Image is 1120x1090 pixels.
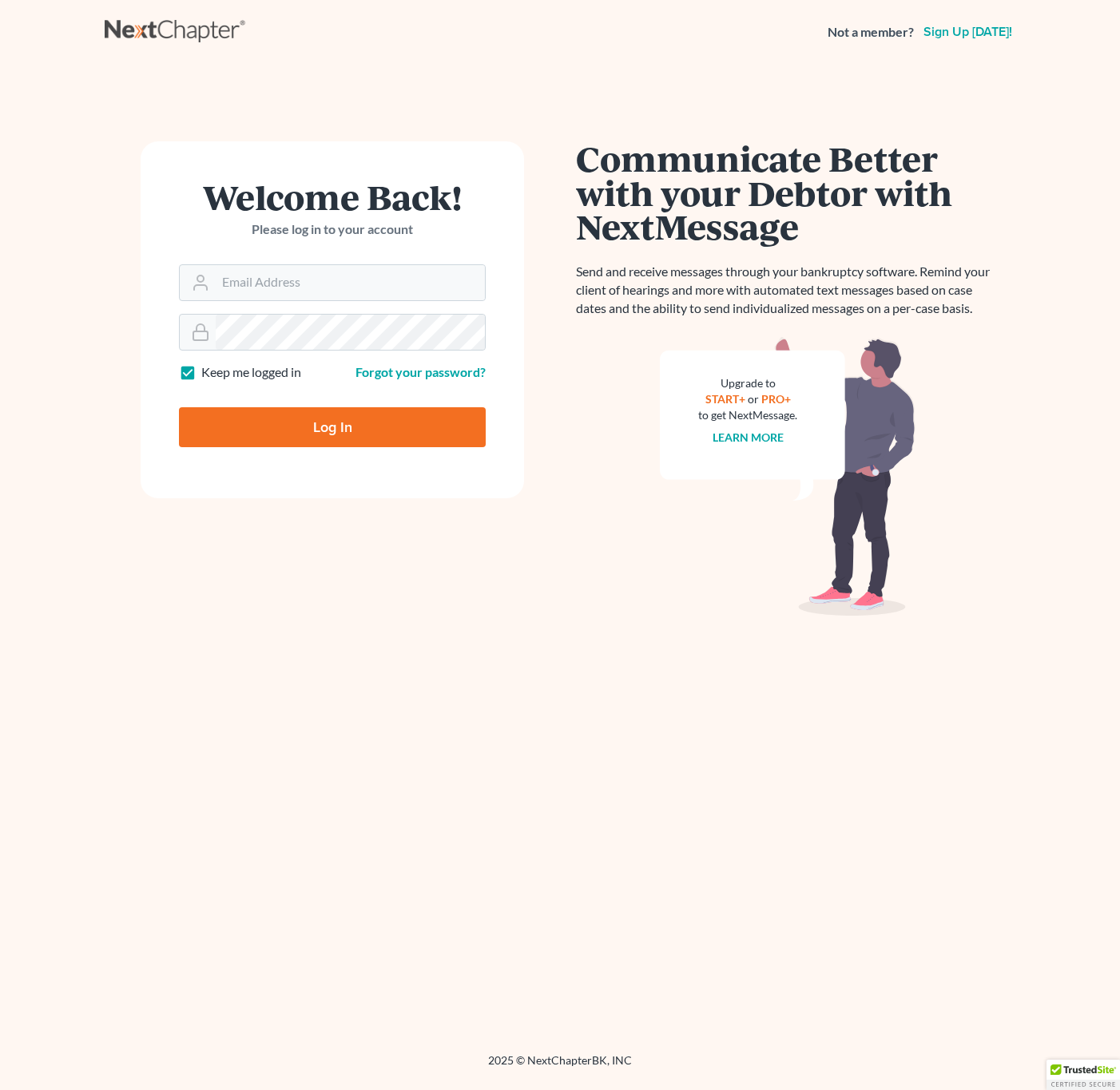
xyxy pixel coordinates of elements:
div: Upgrade to [698,375,797,391]
a: Sign up [DATE]! [920,26,1015,38]
p: Please log in to your account [179,220,486,239]
a: Forgot your password? [355,364,486,379]
h1: Welcome Back! [179,180,486,214]
input: Log In [179,407,486,447]
a: PRO+ [761,392,791,406]
a: Learn more [713,430,784,444]
h1: Communicate Better with your Debtor with NextMessage [576,141,999,244]
p: Send and receive messages through your bankruptcy software. Remind your client of hearings and mo... [576,263,999,318]
input: Email Address [216,265,485,300]
div: 2025 © NextChapterBK, INC [105,1052,1015,1081]
div: TrustedSite Certified [1047,1060,1120,1090]
div: to get NextMessage. [698,407,797,423]
a: START+ [705,392,745,406]
label: Keep me logged in [201,363,301,382]
img: nextmessage_bg-59042aed3d76b12b5cd301f8e5b87938c9018125f34e5fa2b7a6b67550977c72.svg [660,337,915,616]
span: or [748,392,759,406]
strong: Not a member? [828,23,914,42]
